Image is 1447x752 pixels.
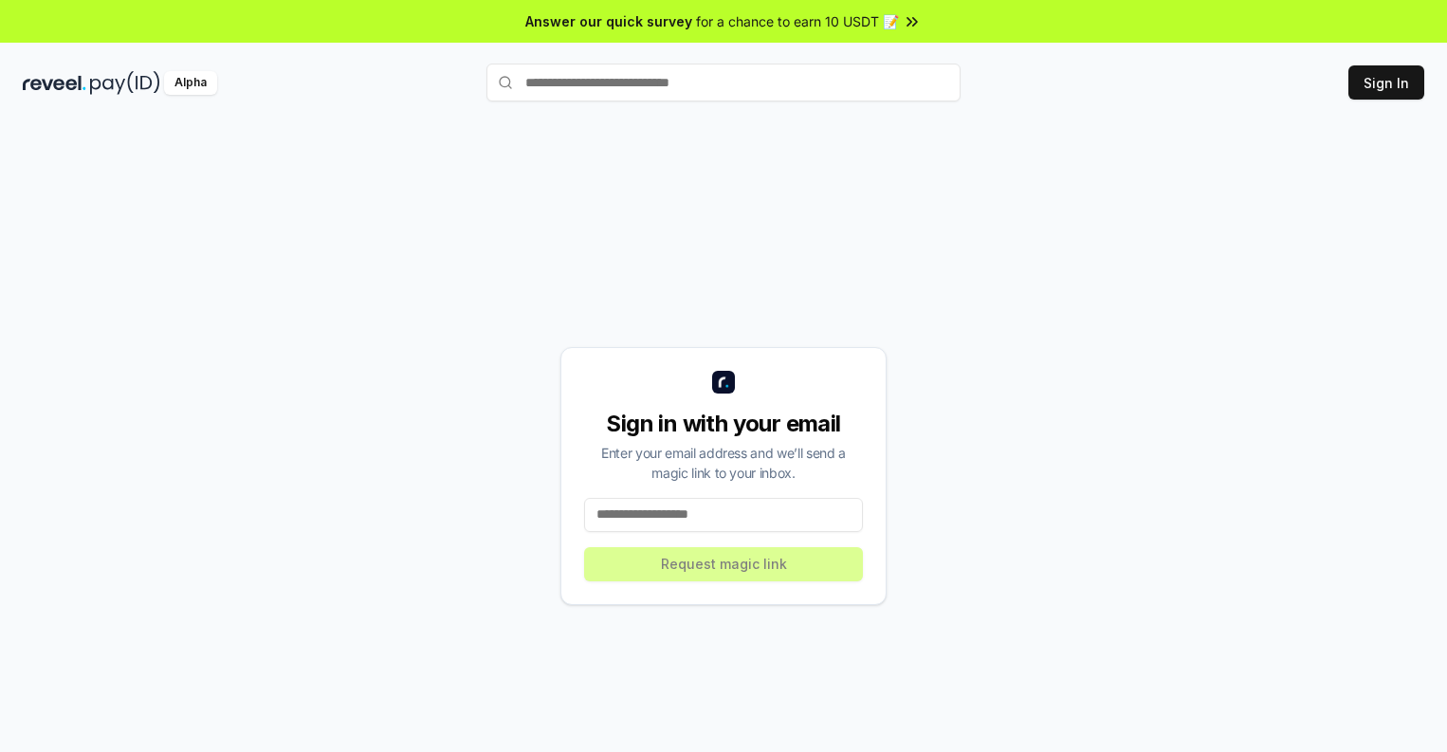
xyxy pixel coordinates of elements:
[525,11,692,31] span: Answer our quick survey
[696,11,899,31] span: for a chance to earn 10 USDT 📝
[164,71,217,95] div: Alpha
[90,71,160,95] img: pay_id
[712,371,735,394] img: logo_small
[23,71,86,95] img: reveel_dark
[584,443,863,483] div: Enter your email address and we’ll send a magic link to your inbox.
[1348,65,1424,100] button: Sign In
[584,409,863,439] div: Sign in with your email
